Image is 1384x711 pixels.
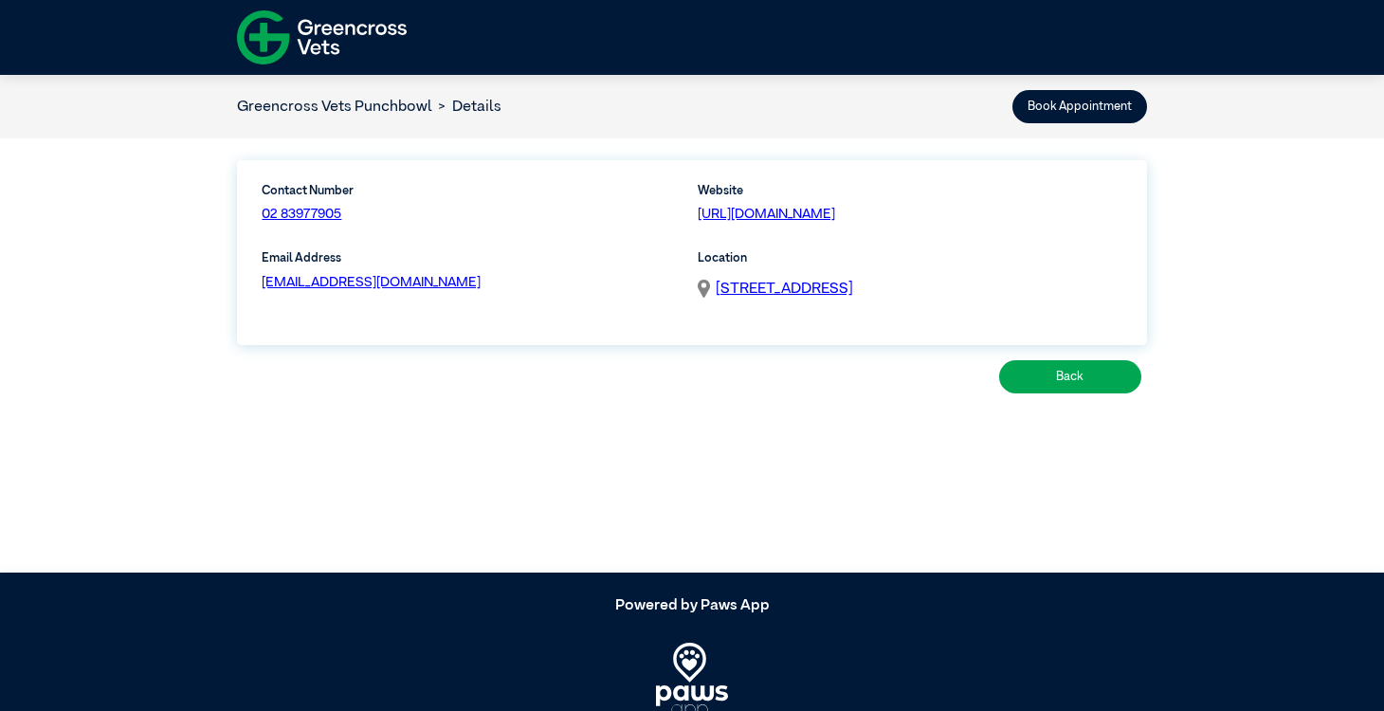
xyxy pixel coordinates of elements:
button: Back [999,360,1141,393]
button: Book Appointment [1012,90,1147,123]
label: Location [698,249,1121,267]
a: Greencross Vets Punchbowl [237,100,432,115]
a: [STREET_ADDRESS] [716,278,853,301]
label: Email Address [262,249,685,267]
a: [URL][DOMAIN_NAME] [698,208,835,221]
label: Website [698,182,1121,200]
nav: breadcrumb [237,96,501,118]
a: 02 83977905 [262,208,341,221]
a: [EMAIL_ADDRESS][DOMAIN_NAME] [262,276,481,289]
img: f-logo [237,5,407,70]
span: [STREET_ADDRESS] [716,282,853,297]
label: Contact Number [262,182,464,200]
h5: Powered by Paws App [237,597,1147,615]
li: Details [432,96,501,118]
